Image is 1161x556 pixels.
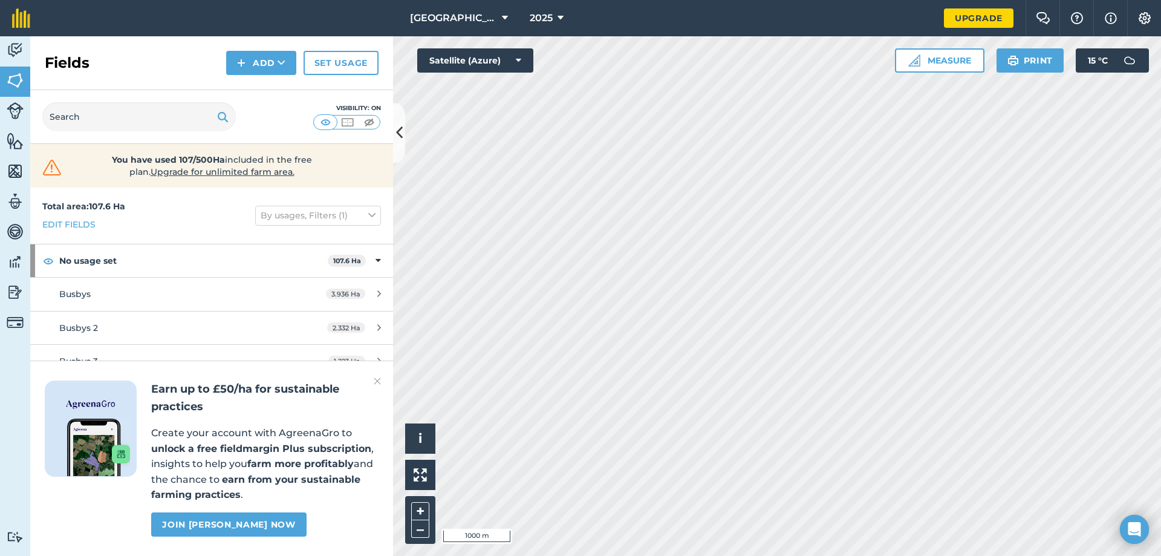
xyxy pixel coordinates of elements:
[1076,48,1149,73] button: 15 °C
[226,51,296,75] button: Add
[418,431,422,446] span: i
[1117,48,1142,73] img: svg+xml;base64,PD94bWwgdmVyc2lvbj0iMS4wIiBlbmNvZGluZz0idXRmLTgiPz4KPCEtLSBHZW5lcmF0b3I6IEFkb2JlIE...
[30,278,393,310] a: Busbys3.936 Ha
[30,312,393,344] a: Busbys 22.332 Ha
[237,56,246,70] img: svg+xml;base64,PHN2ZyB4bWxucz0iaHR0cDovL3d3dy53My5vcmcvMjAwMC9zdmciIHdpZHRoPSIxNCIgaGVpZ2h0PSIyNC...
[7,132,24,150] img: svg+xml;base64,PHN2ZyB4bWxucz0iaHR0cDovL3d3dy53My5vcmcvMjAwMC9zdmciIHdpZHRoPSI1NiIgaGVpZ2h0PSI2MC...
[7,41,24,59] img: svg+xml;base64,PD94bWwgdmVyc2lvbj0iMS4wIiBlbmNvZGluZz0idXRmLTgiPz4KPCEtLSBHZW5lcmF0b3I6IEFkb2JlIE...
[7,283,24,301] img: svg+xml;base64,PD94bWwgdmVyc2lvbj0iMS4wIiBlbmNvZGluZz0idXRmLTgiPz4KPCEtLSBHZW5lcmF0b3I6IEFkb2JlIE...
[313,103,381,113] div: Visibility: On
[1070,12,1084,24] img: A question mark icon
[1036,12,1050,24] img: Two speech bubbles overlapping with the left bubble in the forefront
[417,48,533,73] button: Satellite (Azure)
[12,8,30,28] img: fieldmargin Logo
[45,53,89,73] h2: Fields
[1105,11,1117,25] img: svg+xml;base64,PHN2ZyB4bWxucz0iaHR0cDovL3d3dy53My5vcmcvMjAwMC9zdmciIHdpZHRoPSIxNyIgaGVpZ2h0PSIxNy...
[895,48,984,73] button: Measure
[1137,12,1152,24] img: A cog icon
[59,244,328,277] strong: No usage set
[59,356,98,367] span: Busbys 3
[67,419,130,476] img: Screenshot of the Gro app
[7,253,24,271] img: svg+xml;base64,PD94bWwgdmVyc2lvbj0iMS4wIiBlbmNvZGluZz0idXRmLTgiPz4KPCEtLSBHZW5lcmF0b3I6IEFkb2JlIE...
[326,289,365,299] span: 3.936 Ha
[944,8,1013,28] a: Upgrade
[59,322,98,333] span: Busbys 2
[151,381,379,416] h2: Earn up to £50/ha for sustainable practices
[247,458,354,469] strong: farm more profitably
[112,154,225,165] strong: You have used 107/500Ha
[40,154,383,178] a: You have used 107/500Haincluded in the free plan.Upgrade for unlimited farm area.
[908,54,920,67] img: Ruler icon
[414,468,427,482] img: Four arrows, one pointing top left, one top right, one bottom right and the last bottom left
[30,345,393,378] a: Busbys 31.223 Ha
[374,374,381,388] img: svg+xml;base64,PHN2ZyB4bWxucz0iaHR0cDovL3d3dy53My5vcmcvMjAwMC9zdmciIHdpZHRoPSIyMiIgaGVpZ2h0PSIzMC...
[318,116,333,128] img: svg+xml;base64,PHN2ZyB4bWxucz0iaHR0cDovL3d3dy53My5vcmcvMjAwMC9zdmciIHdpZHRoPSI1MCIgaGVpZ2h0PSI0MC...
[304,51,379,75] a: Set usage
[340,116,355,128] img: svg+xml;base64,PHN2ZyB4bWxucz0iaHR0cDovL3d3dy53My5vcmcvMjAwMC9zdmciIHdpZHRoPSI1MCIgaGVpZ2h0PSI0MC...
[7,192,24,211] img: svg+xml;base64,PD94bWwgdmVyc2lvbj0iMS4wIiBlbmNvZGluZz0idXRmLTgiPz4KPCEtLSBHZW5lcmF0b3I6IEFkb2JlIE...
[328,356,365,366] span: 1.223 Ha
[411,502,429,520] button: +
[151,443,371,454] strong: unlock a free fieldmargin Plus subscription
[42,102,236,131] input: Search
[1007,53,1019,68] img: svg+xml;base64,PHN2ZyB4bWxucz0iaHR0cDovL3d3dy53My5vcmcvMjAwMC9zdmciIHdpZHRoPSIxOSIgaGVpZ2h0PSIyNC...
[7,223,24,241] img: svg+xml;base64,PD94bWwgdmVyc2lvbj0iMS4wIiBlbmNvZGluZz0idXRmLTgiPz4KPCEtLSBHZW5lcmF0b3I6IEFkb2JlIE...
[997,48,1064,73] button: Print
[42,218,96,231] a: Edit fields
[59,289,91,299] span: Busbys
[151,512,306,537] a: Join [PERSON_NAME] now
[530,11,553,25] span: 2025
[362,116,377,128] img: svg+xml;base64,PHN2ZyB4bWxucz0iaHR0cDovL3d3dy53My5vcmcvMjAwMC9zdmciIHdpZHRoPSI1MCIgaGVpZ2h0PSI0MC...
[410,11,497,25] span: [GEOGRAPHIC_DATA]
[7,102,24,119] img: svg+xml;base64,PD94bWwgdmVyc2lvbj0iMS4wIiBlbmNvZGluZz0idXRmLTgiPz4KPCEtLSBHZW5lcmF0b3I6IEFkb2JlIE...
[217,110,229,124] img: svg+xml;base64,PHN2ZyB4bWxucz0iaHR0cDovL3d3dy53My5vcmcvMjAwMC9zdmciIHdpZHRoPSIxOSIgaGVpZ2h0PSIyNC...
[151,166,294,177] span: Upgrade for unlimited farm area.
[255,206,381,225] button: By usages, Filters (1)
[405,424,435,454] button: i
[83,154,340,178] span: included in the free plan .
[1088,48,1108,73] span: 15 ° C
[411,520,429,538] button: –
[333,257,361,265] strong: 107.6 Ha
[7,314,24,331] img: svg+xml;base64,PD94bWwgdmVyc2lvbj0iMS4wIiBlbmNvZGluZz0idXRmLTgiPz4KPCEtLSBHZW5lcmF0b3I6IEFkb2JlIE...
[30,244,393,277] div: No usage set107.6 Ha
[7,531,24,543] img: svg+xml;base64,PD94bWwgdmVyc2lvbj0iMS4wIiBlbmNvZGluZz0idXRmLTgiPz4KPCEtLSBHZW5lcmF0b3I6IEFkb2JlIE...
[151,474,360,501] strong: earn from your sustainable farming practices
[42,201,125,212] strong: Total area : 107.6 Ha
[1120,515,1149,544] div: Open Intercom Messenger
[151,425,379,503] p: Create your account with AgreenaGro to , insights to help you and the chance to .
[327,322,365,333] span: 2.332 Ha
[7,71,24,90] img: svg+xml;base64,PHN2ZyB4bWxucz0iaHR0cDovL3d3dy53My5vcmcvMjAwMC9zdmciIHdpZHRoPSI1NiIgaGVpZ2h0PSI2MC...
[40,159,64,177] img: svg+xml;base64,PHN2ZyB4bWxucz0iaHR0cDovL3d3dy53My5vcmcvMjAwMC9zdmciIHdpZHRoPSIzMiIgaGVpZ2h0PSIzMC...
[7,162,24,180] img: svg+xml;base64,PHN2ZyB4bWxucz0iaHR0cDovL3d3dy53My5vcmcvMjAwMC9zdmciIHdpZHRoPSI1NiIgaGVpZ2h0PSI2MC...
[43,253,54,268] img: svg+xml;base64,PHN2ZyB4bWxucz0iaHR0cDovL3d3dy53My5vcmcvMjAwMC9zdmciIHdpZHRoPSIxOCIgaGVpZ2h0PSIyNC...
